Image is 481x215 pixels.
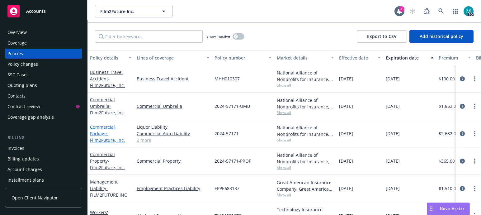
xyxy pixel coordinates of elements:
span: $1,853.00 [439,103,459,109]
div: Expiration date [386,55,427,61]
span: [DATE] [339,130,353,137]
a: Search [435,5,447,17]
div: National Alliance of Nonprofits for Insurance, Inc., Nonprofits Insurance Alliance of [US_STATE],... [277,69,334,83]
div: Quoting plans [7,80,37,90]
a: Billing updates [5,154,82,164]
div: Policies [7,49,23,59]
button: Premium [436,50,474,65]
a: Commercial Property [137,158,210,164]
button: Policy number [212,50,274,65]
span: 2024-57171-PROP [215,158,251,164]
div: Effective date [339,55,374,61]
a: Commercial Auto Liability [137,130,210,137]
a: Installment plans [5,175,82,185]
a: more [471,185,479,192]
span: Film2Future Inc. [100,8,154,15]
span: [DATE] [339,158,353,164]
a: more [471,157,479,165]
a: Commercial Umbrella [137,103,210,109]
span: 2024-57171 [215,130,238,137]
a: Liquor Liability [137,124,210,130]
a: more [471,75,479,83]
button: Add historical policy [409,30,474,43]
div: Drag to move [427,203,435,215]
a: Commercial Package [90,124,125,143]
button: Policy details [87,50,134,65]
span: EPPE683137 [215,185,239,192]
span: 2024-57171-UMB [215,103,250,109]
a: circleInformation [459,157,466,165]
div: Policy changes [7,59,38,69]
a: Switch app [449,5,462,17]
a: Business Travel Accident [137,75,210,82]
span: Show inactive [206,34,230,39]
div: Contacts [7,91,26,101]
div: 95 [399,6,404,12]
button: Film2Future Inc. [95,5,173,17]
div: Overview [7,27,27,37]
a: Quoting plans [5,80,82,90]
span: [DATE] [339,185,353,192]
a: Coverage gap analysis [5,112,82,122]
input: Filter by keyword... [95,30,203,43]
span: Export to CSV [367,33,397,39]
a: Commercial Umbrella [90,97,125,116]
div: Billing [5,135,82,141]
a: Account charges [5,165,82,174]
a: Contacts [5,91,82,101]
button: Nova Assist [427,203,470,215]
span: MHH010307 [215,75,240,82]
div: Lines of coverage [137,55,203,61]
a: Coverage [5,38,82,48]
span: - Film2Future, Inc. [90,131,125,143]
a: circleInformation [459,103,466,110]
span: $365.00 [439,158,455,164]
a: Contract review [5,102,82,112]
a: Employment Practices Liability [137,185,210,192]
span: Show all [277,110,334,115]
span: Show all [277,165,334,170]
a: circleInformation [459,75,466,83]
span: Show all [277,137,334,143]
div: SSC Cases [7,70,29,80]
a: Invoices [5,143,82,153]
span: [DATE] [386,103,400,109]
div: Account charges [7,165,42,174]
img: photo [464,6,474,16]
div: Policy details [90,55,125,61]
span: [DATE] [386,130,400,137]
a: circleInformation [459,185,466,192]
div: National Alliance of Nonprofits for Insurance, Inc., Nonprofits Insurance Alliance of [US_STATE],... [277,97,334,110]
button: Market details [274,50,337,65]
button: Lines of coverage [134,50,212,65]
span: $2,682.00 [439,130,459,137]
a: Policies [5,49,82,59]
div: National Alliance of Nonprofits for Insurance, Inc., Nonprofits Insurance Alliance of [US_STATE],... [277,124,334,137]
a: Overview [5,27,82,37]
div: National Alliance of Nonprofits for Insurance, Inc., Nonprofits Insurance Alliance of [US_STATE],... [277,152,334,165]
div: Coverage gap analysis [7,112,54,122]
a: Business Travel Accident [90,69,125,88]
button: Effective date [337,50,383,65]
div: Policy number [215,55,265,61]
span: Open Client Navigator [12,194,58,201]
span: [DATE] [339,103,353,109]
a: Policy changes [5,59,82,69]
div: Invoices [7,143,24,153]
div: Installment plans [7,175,44,185]
span: Show all [277,83,334,88]
div: Contract review [7,102,40,112]
div: Market details [277,55,327,61]
span: Show all [277,192,334,198]
a: Accounts [5,2,82,20]
div: Great American Insurance Company, Great American Insurance Group [277,179,334,192]
a: more [471,103,479,110]
a: SSC Cases [5,70,82,80]
a: circleInformation [459,130,466,137]
span: [DATE] [386,185,400,192]
div: Premium [439,55,464,61]
span: [DATE] [339,75,353,82]
span: Add historical policy [420,33,463,39]
a: Management Liability [90,179,127,198]
a: Commercial Property [90,151,125,170]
